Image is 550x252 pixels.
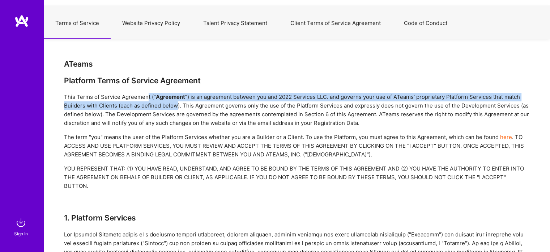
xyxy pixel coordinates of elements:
strong: Agreement [156,93,185,100]
div: YOU REPRESENT THAT: (1) YOU HAVE READ, UNDERSTAND, AND AGREE TO BE BOUND BY THE TERMS OF THIS AGR... [64,164,530,190]
img: sign in [14,215,28,230]
button: Code of Conduct [392,7,459,39]
div: Platform Terms of Service Agreement [64,76,530,85]
button: Website Privacy Policy [111,7,192,39]
img: logo [14,14,29,28]
a: sign inSign In [15,215,28,238]
a: here [500,134,512,140]
div: ATeams [64,59,530,68]
div: This Terms of Service Agreement (“ ”) is an agreement between you and 2022 Services LLC. and gove... [64,93,530,127]
button: Talent Privacy Statement [192,7,279,39]
div: The term "you" means the user of the Platform Services whether you are a Builder or a Client. To ... [64,133,530,159]
button: Terms of Service [44,7,111,39]
button: Client Terms of Service Agreement [279,7,392,39]
div: Sign In [14,230,28,238]
h3: 1. Platform Services [64,213,530,222]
